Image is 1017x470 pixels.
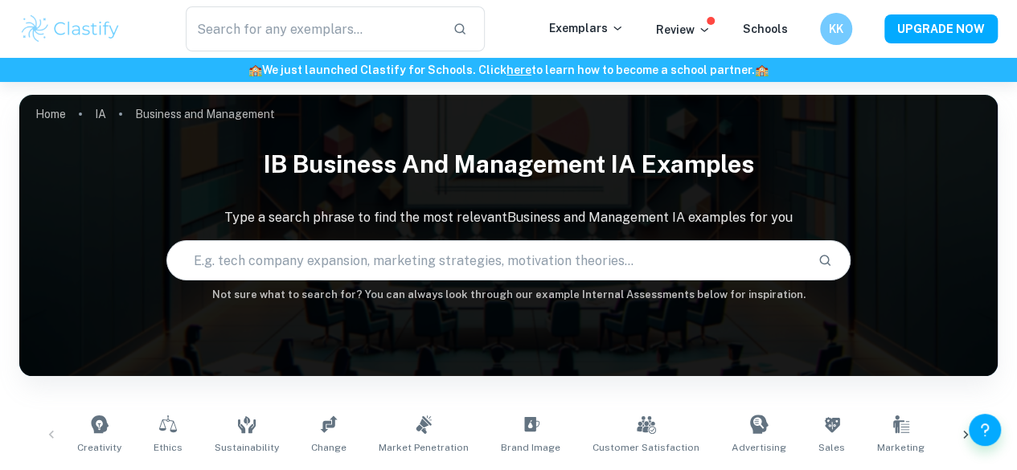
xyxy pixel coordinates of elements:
span: Ethics [154,440,182,455]
span: Sales [818,440,845,455]
a: IA [95,103,106,125]
a: Home [35,103,66,125]
a: here [506,63,531,76]
p: Type a search phrase to find the most relevant Business and Management IA examples for you [19,208,998,227]
input: Search for any exemplars... [186,6,440,51]
span: Market Penetration [379,440,469,455]
button: Search [811,247,839,274]
span: 🏫 [248,63,262,76]
button: KK [820,13,852,45]
button: Help and Feedback [969,414,1001,446]
span: 🏫 [755,63,769,76]
p: Review [656,21,711,39]
h6: KK [827,20,846,38]
img: Clastify logo [19,13,121,45]
h6: We just launched Clastify for Schools. Click to learn how to become a school partner. [3,61,1014,79]
a: Schools [743,22,788,35]
span: Marketing [877,440,925,455]
span: Creativity [77,440,121,455]
p: Business and Management [135,105,275,123]
span: Customer Satisfaction [593,440,699,455]
span: Change [311,440,347,455]
span: Brand Image [501,440,560,455]
span: Advertising [732,440,786,455]
button: UPGRADE NOW [884,14,998,43]
p: Exemplars [549,19,624,37]
h6: Not sure what to search for? You can always look through our example Internal Assessments below f... [19,287,998,303]
span: Sustainability [215,440,279,455]
h1: IB Business and Management IA examples [19,140,998,189]
input: E.g. tech company expansion, marketing strategies, motivation theories... [167,238,806,283]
